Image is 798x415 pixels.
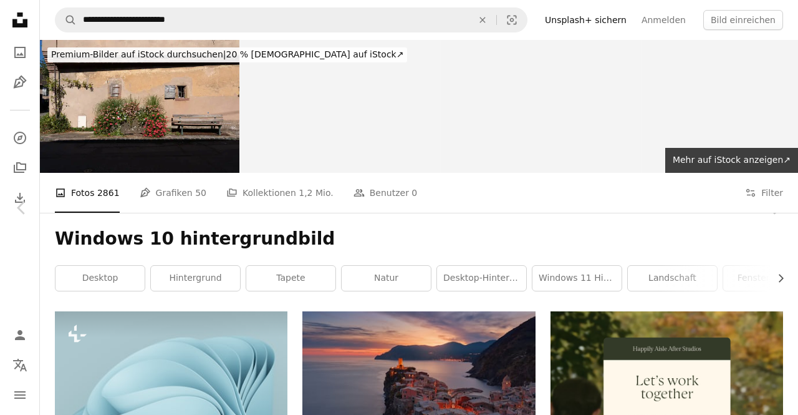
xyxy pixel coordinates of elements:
button: Bild einreichen [703,10,783,30]
h1: Windows 10 hintergrundbild [55,228,783,250]
button: Menü [7,383,32,408]
a: Unsplash+ sichern [537,10,634,30]
a: Anmelden / Registrieren [7,323,32,348]
button: Visuelle Suche [497,8,527,32]
a: Tapete [246,266,335,291]
a: Grafiken 50 [140,173,206,213]
a: Luftaufnahme des Dorfes auf einer Bergklippe während des orangefarbenen Sonnenuntergangs [302,383,535,394]
a: Desktop [55,266,145,291]
button: Filter [745,173,783,213]
a: Benutzer 0 [353,173,418,213]
a: Landschaft [628,266,717,291]
span: 20 % [DEMOGRAPHIC_DATA] auf iStock ↗ [51,49,403,59]
button: Sprache [7,353,32,378]
a: Hintergrund [151,266,240,291]
a: Desktop-Hintergrund [437,266,526,291]
a: Natur [342,266,431,291]
span: 1,2 Mio. [299,186,333,200]
button: Liste nach rechts verschieben [769,266,783,291]
form: Finden Sie Bildmaterial auf der ganzen Webseite [55,7,527,32]
a: Premium-Bilder auf iStock durchsuchen|20 % [DEMOGRAPHIC_DATA] auf iStock↗ [40,40,415,70]
span: 50 [195,186,206,200]
a: Fotos [7,40,32,65]
a: Windows 11 Hintergrundbild [532,266,622,291]
span: Mehr auf iStock anzeigen ↗ [673,155,791,165]
a: Kollektionen 1,2 Mio. [226,173,334,213]
a: Grafiken [7,70,32,95]
button: Löschen [469,8,496,32]
a: Anmelden [634,10,693,30]
span: Premium-Bilder auf iStock durchsuchen | [51,49,226,59]
a: Entdecken [7,125,32,150]
a: Hintergrundmuster [55,371,287,383]
span: 0 [411,186,417,200]
a: Mehr auf iStock anzeigen↗ [665,148,798,173]
button: Unsplash suchen [55,8,77,32]
img: Mittelbergheim, Frankreich - 09.10.2020: Elsässischer Weinberg. Nahaufnahme einer Wand mit zwei k... [40,40,239,173]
